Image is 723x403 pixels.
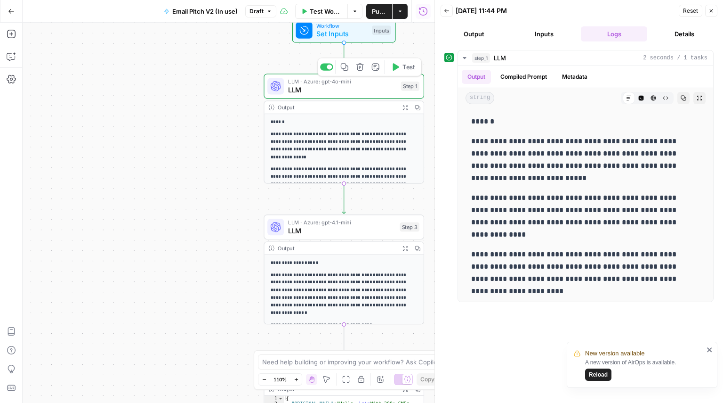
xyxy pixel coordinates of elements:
button: Reset [679,5,702,17]
button: Details [651,26,717,41]
span: Reset [683,7,698,15]
div: A new version of AirOps is available. [585,358,704,381]
span: LLM [288,85,397,95]
div: Output [278,103,396,112]
span: LLM [288,225,396,236]
span: 2 seconds / 1 tasks [643,54,707,62]
span: Copy [420,375,434,384]
button: Inputs [511,26,577,41]
span: LLM [494,53,506,63]
button: Output [441,26,507,41]
span: Email Pitch V2 (In use) [172,7,238,16]
span: Test [402,62,415,72]
div: Output [278,244,396,253]
div: 2 seconds / 1 tasks [458,66,713,302]
button: Draft [245,5,276,17]
button: Metadata [556,70,593,84]
span: Reload [589,370,608,379]
button: close [707,346,713,354]
button: Compiled Prompt [495,70,553,84]
span: Publish [372,7,386,16]
span: 110% [273,376,287,383]
span: LLM · Azure: gpt-4o-mini [288,77,397,86]
div: 1 [265,396,284,401]
button: Test [387,60,419,74]
span: step_1 [472,53,490,63]
button: Reload [585,369,611,381]
button: Copy [417,373,438,386]
span: Set Inputs [316,29,368,39]
div: Output [278,385,396,394]
span: New version available [585,349,644,358]
div: Step 1 [401,82,420,91]
g: Edge from step_1 to step_3 [342,183,345,214]
div: WorkflowSet InputsInputs [264,18,424,43]
span: string [466,92,494,104]
button: Logs [581,26,647,41]
span: Test Workflow [310,7,342,16]
button: Test Workflow [295,4,347,19]
button: Publish [366,4,392,19]
button: Output [462,70,491,84]
button: 2 seconds / 1 tasks [458,50,713,66]
span: LLM · Azure: gpt-4.1-mini [288,218,396,227]
span: Toggle code folding, rows 1 through 4 [278,396,283,401]
div: Inputs [372,25,391,35]
div: Step 3 [400,222,419,232]
span: Workflow [316,21,368,30]
button: Email Pitch V2 (In use) [158,4,243,19]
span: Draft [249,7,264,16]
g: Edge from step_3 to step_5 [342,324,345,354]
